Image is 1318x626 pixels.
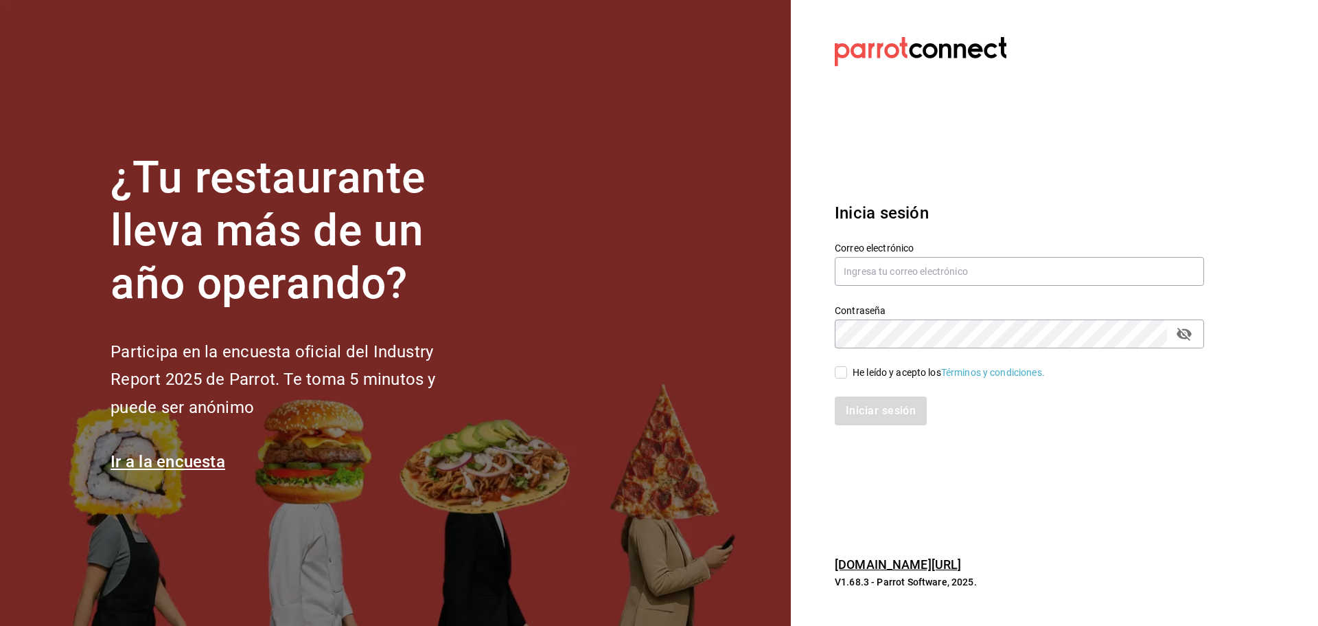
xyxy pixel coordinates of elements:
button: passwordField [1172,322,1196,346]
input: Ingresa tu correo electrónico [835,257,1204,286]
a: Términos y condiciones. [941,367,1045,378]
h3: Inicia sesión [835,201,1204,225]
label: Contraseña [835,306,1204,315]
div: He leído y acepto los [853,366,1045,380]
a: [DOMAIN_NAME][URL] [835,557,961,572]
h2: Participa en la encuesta oficial del Industry Report 2025 de Parrot. Te toma 5 minutos y puede se... [111,338,481,422]
a: Ir a la encuesta [111,452,225,471]
h1: ¿Tu restaurante lleva más de un año operando? [111,152,481,310]
p: V1.68.3 - Parrot Software, 2025. [835,575,1204,589]
label: Correo electrónico [835,243,1204,253]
